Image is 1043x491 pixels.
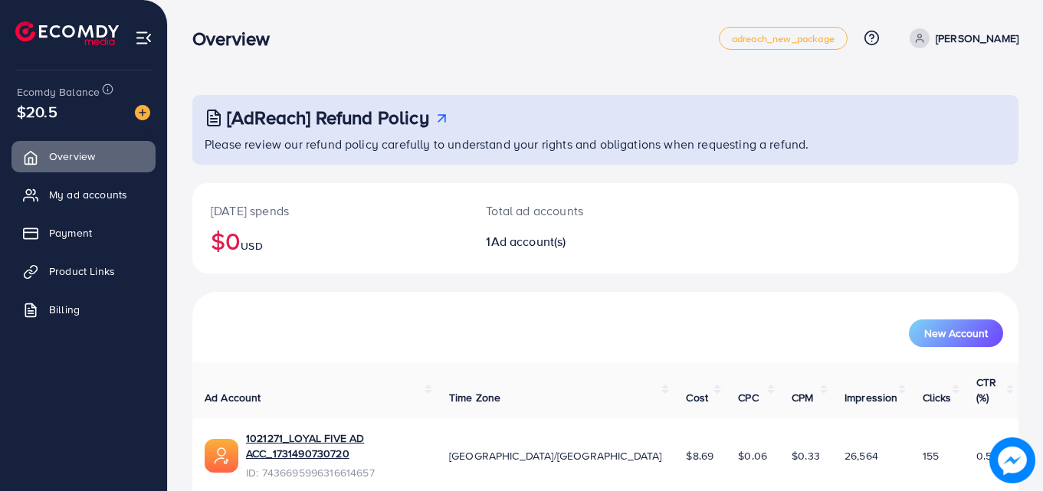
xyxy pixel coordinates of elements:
[923,390,952,405] span: Clicks
[991,439,1033,481] img: image
[135,29,153,47] img: menu
[686,390,708,405] span: Cost
[909,319,1003,347] button: New Account
[486,234,656,249] h2: 1
[205,135,1009,153] p: Please review our refund policy carefully to understand your rights and obligations when requesti...
[732,34,835,44] span: adreach_new_package
[486,201,656,220] p: Total ad accounts
[17,84,100,100] span: Ecomdy Balance
[904,28,1018,48] a: [PERSON_NAME]
[936,29,1018,47] p: [PERSON_NAME]
[792,448,820,463] span: $0.33
[11,218,156,248] a: Payment
[49,187,127,202] span: My ad accounts
[49,225,92,241] span: Payment
[135,105,150,120] img: image
[227,106,429,129] h3: [AdReach] Refund Policy
[738,448,767,463] span: $0.06
[211,201,449,220] p: [DATE] spends
[205,390,261,405] span: Ad Account
[845,390,898,405] span: Impression
[246,430,425,462] a: 1021271_LOYAL FIVE AD ACC_1731490730720
[241,238,262,254] span: USD
[49,149,95,164] span: Overview
[11,256,156,286] a: Product Links
[17,100,57,123] span: $20.5
[923,448,939,463] span: 155
[205,439,238,473] img: ic-ads-acc.e4c84228.svg
[49,264,115,279] span: Product Links
[976,375,996,405] span: CTR (%)
[246,465,425,480] span: ID: 7436695996316614657
[845,448,878,463] span: 26,564
[719,27,848,50] a: adreach_new_package
[49,302,80,317] span: Billing
[449,390,500,405] span: Time Zone
[686,448,713,463] span: $8.69
[491,233,566,250] span: Ad account(s)
[449,448,662,463] span: [GEOGRAPHIC_DATA]/[GEOGRAPHIC_DATA]
[792,390,813,405] span: CPM
[211,226,449,255] h2: $0
[11,179,156,210] a: My ad accounts
[924,328,988,339] span: New Account
[192,28,282,50] h3: Overview
[11,141,156,172] a: Overview
[976,448,999,463] span: 0.58
[15,21,119,45] img: logo
[11,294,156,325] a: Billing
[738,390,758,405] span: CPC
